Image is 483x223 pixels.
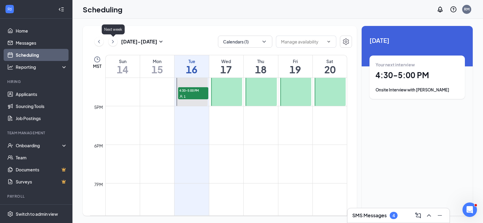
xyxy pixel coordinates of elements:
svg: UserCheck [7,142,13,148]
svg: ChevronUp [425,212,433,219]
svg: ChevronLeft [96,38,102,45]
h1: 16 [174,64,209,75]
svg: Clock [94,56,101,63]
h1: 18 [244,64,278,75]
div: 7pm [93,181,104,188]
h1: Scheduling [83,4,123,14]
h1: 15 [140,64,174,75]
svg: User [179,95,183,98]
h1: 4:30 - 5:00 PM [376,70,459,80]
a: Sourcing Tools [16,100,67,112]
input: Manage availability [281,38,324,45]
h3: SMS Messages [352,212,387,219]
a: Applicants [16,88,67,100]
h1: 17 [209,64,243,75]
button: Calendars (1)ChevronDown [218,36,272,48]
svg: Collapse [58,6,64,12]
button: Minimize [435,211,445,220]
svg: Analysis [7,64,13,70]
div: Switch to admin view [16,211,58,217]
div: Sun [106,58,140,64]
svg: SmallChevronDown [157,38,165,45]
a: September 18, 2025 [244,55,278,78]
span: MST [93,63,101,69]
div: Hiring [7,79,66,84]
svg: Settings [342,38,350,45]
h3: [DATE] - [DATE] [121,38,157,45]
button: ChevronLeft [94,37,104,46]
svg: QuestionInfo [450,6,457,13]
div: 5pm [93,104,104,110]
button: Settings [340,36,352,48]
a: September 14, 2025 [106,55,140,78]
span: [DATE] [369,36,465,45]
svg: Notifications [437,6,444,13]
button: ChevronUp [424,211,434,220]
svg: ChevronRight [110,38,116,45]
div: Sat [313,58,347,64]
span: 4:30-5:00 PM [178,87,208,93]
a: September 15, 2025 [140,55,174,78]
a: September 16, 2025 [174,55,209,78]
div: Team Management [7,130,66,135]
button: ComposeMessage [413,211,423,220]
div: RM [464,7,469,12]
h1: 19 [278,64,312,75]
a: Home [16,25,67,37]
svg: ComposeMessage [414,212,422,219]
div: Mon [140,58,174,64]
div: 4 [392,213,395,218]
h1: 20 [313,64,347,75]
a: Scheduling [16,49,67,61]
div: Payroll [7,194,66,199]
a: DocumentsCrown [16,164,67,176]
a: September 20, 2025 [313,55,347,78]
div: Thu [244,58,278,64]
div: Reporting [16,64,68,70]
div: Onsite Interview with [PERSON_NAME] [376,87,459,93]
a: Team [16,151,67,164]
svg: Minimize [436,212,443,219]
svg: WorkstreamLogo [7,6,13,12]
a: PayrollCrown [16,203,67,215]
a: Messages [16,37,67,49]
div: 6pm [93,142,104,149]
div: Fri [278,58,312,64]
a: SurveysCrown [16,176,67,188]
div: Next week [102,24,125,34]
button: ChevronRight [108,37,117,46]
div: Onboarding [16,142,62,148]
a: September 19, 2025 [278,55,312,78]
svg: ChevronDown [261,39,267,45]
div: Tue [174,58,209,64]
a: September 17, 2025 [209,55,243,78]
h1: 14 [106,64,140,75]
iframe: Intercom live chat [462,202,477,217]
svg: ChevronDown [326,39,331,44]
div: Your next interview [376,62,459,68]
span: 1 [184,94,186,99]
div: Wed [209,58,243,64]
svg: Settings [7,211,13,217]
a: Job Postings [16,112,67,124]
